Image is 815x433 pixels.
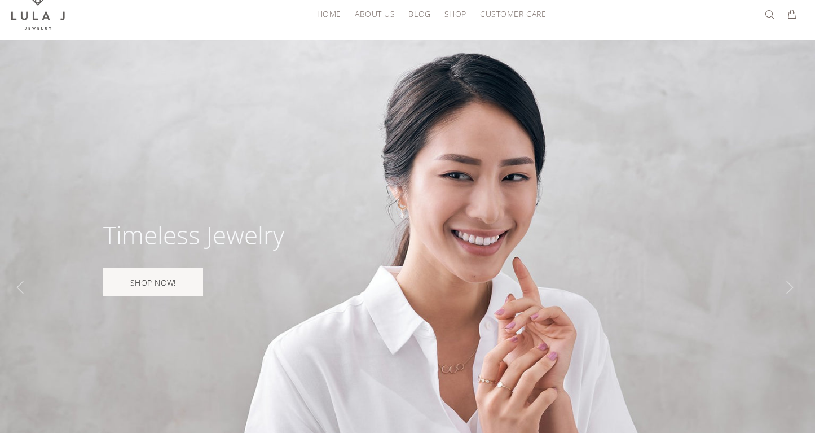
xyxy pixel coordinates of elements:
[310,5,348,23] a: HOME
[480,10,546,18] span: CUSTOMER CARE
[402,5,437,23] a: BLOG
[444,10,466,18] span: SHOP
[473,5,546,23] a: CUSTOMER CARE
[408,10,430,18] span: BLOG
[355,10,395,18] span: ABOUT US
[348,5,402,23] a: ABOUT US
[103,268,203,296] a: SHOP NOW!
[438,5,473,23] a: SHOP
[317,10,341,18] span: HOME
[103,222,284,247] div: Timeless Jewelry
